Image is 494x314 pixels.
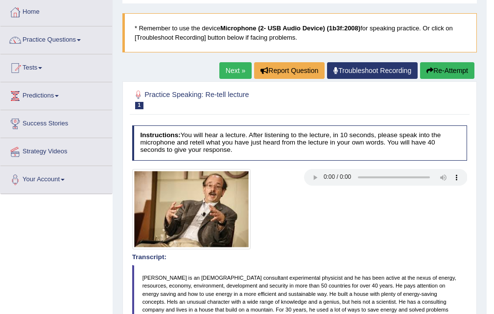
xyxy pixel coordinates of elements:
[132,89,340,109] h2: Practice Speaking: Re-tell lecture
[0,110,112,135] a: Success Stories
[135,102,144,109] span: 1
[0,138,112,163] a: Strategy Videos
[254,62,325,79] button: Report Question
[327,62,418,79] a: Troubleshoot Recording
[132,254,468,261] h4: Transcript:
[132,125,468,161] h4: You will hear a lecture. After listening to the lecture, in 10 seconds, please speak into the mic...
[0,26,112,51] a: Practice Questions
[220,24,360,32] b: Microphone (2- USB Audio Device) (1b3f:2008)
[0,82,112,107] a: Predictions
[420,62,474,79] button: Re-Attempt
[219,62,252,79] a: Next »
[122,13,477,52] blockquote: * Remember to use the device for speaking practice. Or click on [Troubleshoot Recording] button b...
[140,131,180,139] b: Instructions:
[0,54,112,79] a: Tests
[0,166,112,191] a: Your Account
